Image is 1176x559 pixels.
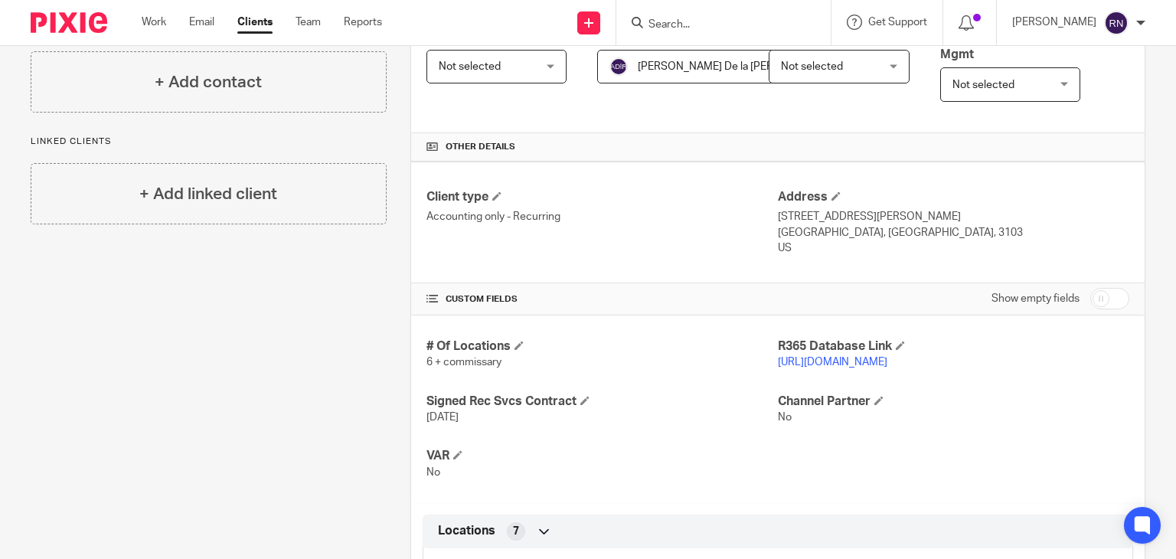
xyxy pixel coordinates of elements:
span: [PERSON_NAME] De la [PERSON_NAME] [638,61,835,72]
input: Search [647,18,785,32]
h4: VAR [426,448,778,464]
p: [GEOGRAPHIC_DATA], [GEOGRAPHIC_DATA], 3103 [778,225,1129,240]
h4: + Add contact [155,70,262,94]
p: Accounting only - Recurring [426,209,778,224]
span: 6 + commissary [426,357,501,368]
p: [PERSON_NAME] [1012,15,1096,30]
span: AP - Vendor/Invoice Mgmt [940,30,1055,60]
span: No [426,467,440,478]
a: Reports [344,15,382,30]
span: Locations [438,523,495,539]
h4: Signed Rec Svcs Contract [426,394,778,410]
span: Not selected [781,61,843,72]
img: svg%3E [609,57,628,76]
h4: Channel Partner [778,394,1129,410]
span: No [778,412,792,423]
a: Email [189,15,214,30]
a: Team [296,15,321,30]
span: [DATE] [426,412,459,423]
h4: + Add linked client [139,182,277,206]
span: Not selected [952,80,1014,90]
h4: R365 Database Link [778,338,1129,355]
p: [STREET_ADDRESS][PERSON_NAME] [778,209,1129,224]
span: Not selected [439,61,501,72]
h4: CUSTOM FIELDS [426,293,778,306]
a: Clients [237,15,273,30]
h4: Address [778,189,1129,205]
img: Pixie [31,12,107,33]
a: [URL][DOMAIN_NAME] [778,357,887,368]
h4: # Of Locations [426,338,778,355]
span: 7 [513,524,519,539]
img: svg%3E [1104,11,1129,35]
label: Show empty fields [991,291,1080,306]
h4: Client type [426,189,778,205]
p: US [778,240,1129,256]
span: Other details [446,141,515,153]
span: Get Support [868,17,927,28]
a: Work [142,15,166,30]
p: Linked clients [31,136,387,148]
